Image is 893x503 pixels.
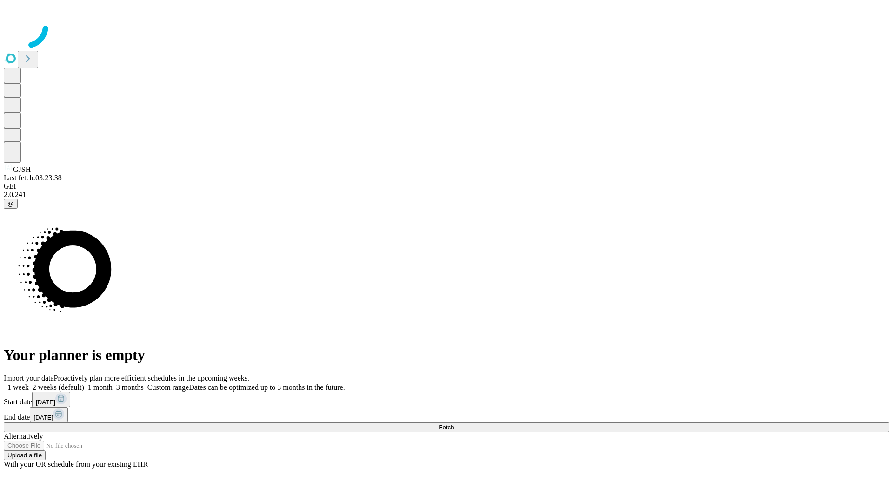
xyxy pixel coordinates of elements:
[4,347,889,364] h1: Your planner is empty
[4,450,46,460] button: Upload a file
[33,414,53,421] span: [DATE]
[7,383,29,391] span: 1 week
[54,374,249,382] span: Proactively plan more efficient schedules in the upcoming weeks.
[4,422,889,432] button: Fetch
[116,383,144,391] span: 3 months
[4,460,148,468] span: With your OR schedule from your existing EHR
[7,200,14,207] span: @
[4,174,62,182] span: Last fetch: 03:23:38
[189,383,345,391] span: Dates can be optimized up to 3 months in the future.
[4,407,889,422] div: End date
[13,165,31,173] span: GJSH
[4,190,889,199] div: 2.0.241
[4,432,43,440] span: Alternatively
[30,407,68,422] button: [DATE]
[439,424,454,431] span: Fetch
[4,392,889,407] div: Start date
[4,374,54,382] span: Import your data
[147,383,189,391] span: Custom range
[36,399,55,406] span: [DATE]
[4,182,889,190] div: GEI
[33,383,84,391] span: 2 weeks (default)
[4,199,18,209] button: @
[32,392,70,407] button: [DATE]
[88,383,113,391] span: 1 month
